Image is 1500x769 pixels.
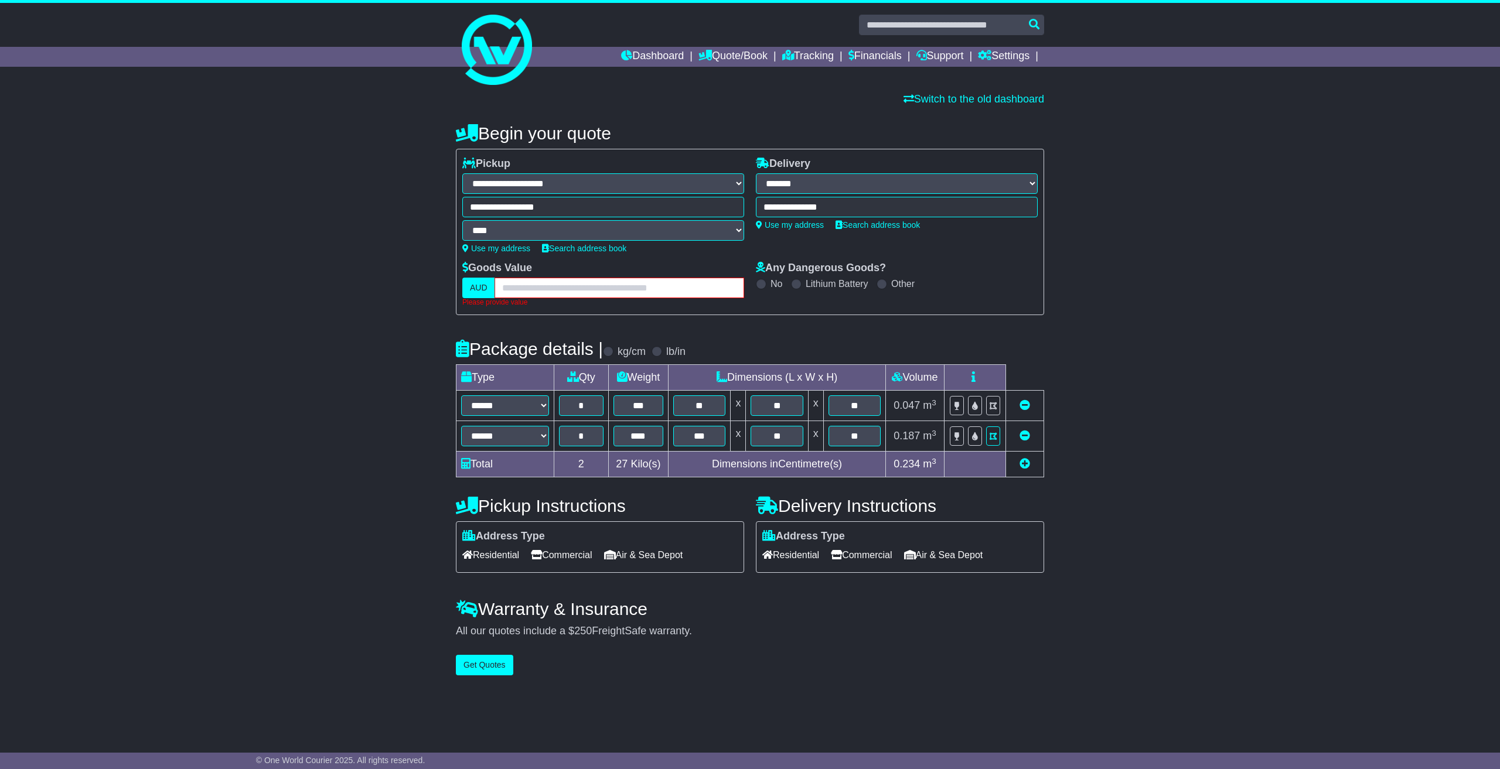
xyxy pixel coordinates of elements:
[608,452,669,477] td: Kilo(s)
[923,458,936,470] span: m
[669,452,886,477] td: Dimensions in Centimetre(s)
[836,220,920,230] a: Search address book
[608,365,669,391] td: Weight
[456,365,554,391] td: Type
[932,398,936,407] sup: 3
[782,47,834,67] a: Tracking
[923,399,936,411] span: m
[456,655,513,675] button: Get Quotes
[891,278,915,289] label: Other
[554,452,609,477] td: 2
[462,158,510,170] label: Pickup
[456,599,1044,618] h4: Warranty & Insurance
[462,546,519,564] span: Residential
[1020,430,1030,442] a: Remove this item
[621,47,684,67] a: Dashboard
[531,546,592,564] span: Commercial
[978,47,1029,67] a: Settings
[808,391,823,421] td: x
[894,458,920,470] span: 0.234
[574,625,592,637] span: 250
[698,47,768,67] a: Quote/Book
[731,391,746,421] td: x
[932,457,936,466] sup: 3
[848,47,902,67] a: Financials
[456,496,744,515] h4: Pickup Instructions
[1020,399,1030,411] a: Remove this item
[762,546,819,564] span: Residential
[604,546,683,564] span: Air & Sea Depot
[894,430,920,442] span: 0.187
[916,47,964,67] a: Support
[756,220,824,230] a: Use my address
[462,244,530,253] a: Use my address
[456,339,603,358] h4: Package details |
[831,546,892,564] span: Commercial
[894,399,920,411] span: 0.047
[456,124,1044,143] h4: Begin your quote
[756,158,810,170] label: Delivery
[554,365,609,391] td: Qty
[923,430,936,442] span: m
[462,278,495,298] label: AUD
[756,496,1044,515] h4: Delivery Instructions
[462,298,744,306] div: Please provide value
[462,530,545,543] label: Address Type
[885,365,944,391] td: Volume
[808,421,823,452] td: x
[1020,458,1030,470] a: Add new item
[731,421,746,452] td: x
[462,262,532,275] label: Goods Value
[542,244,626,253] a: Search address book
[456,625,1044,638] div: All our quotes include a $ FreightSafe warranty.
[771,278,782,289] label: No
[904,93,1044,105] a: Switch to the old dashboard
[256,756,425,765] span: © One World Courier 2025. All rights reserved.
[932,429,936,438] sup: 3
[756,262,886,275] label: Any Dangerous Goods?
[666,346,686,358] label: lb/in
[669,365,886,391] td: Dimensions (L x W x H)
[806,278,868,289] label: Lithium Battery
[618,346,646,358] label: kg/cm
[456,452,554,477] td: Total
[904,546,983,564] span: Air & Sea Depot
[762,530,845,543] label: Address Type
[616,458,628,470] span: 27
